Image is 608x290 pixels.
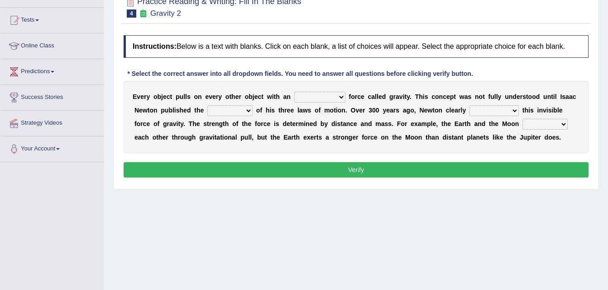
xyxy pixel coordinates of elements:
b: s [271,107,275,114]
b: r [209,120,211,127]
b: s [425,93,428,100]
b: g [163,120,167,127]
a: Predictions [0,59,104,82]
b: a [396,93,399,100]
b: u [165,107,169,114]
b: c [431,93,435,100]
b: o [149,107,153,114]
b: e [134,134,138,141]
b: t [156,134,158,141]
b: y [462,107,466,114]
b: 0 [376,107,379,114]
b: c [263,120,267,127]
b: r [355,93,357,100]
b: r [140,120,143,127]
b: d [382,93,386,100]
b: y [324,120,328,127]
b: v [209,93,212,100]
b: c [573,93,576,100]
b: . [392,120,393,127]
b: e [235,93,239,100]
b: e [292,120,296,127]
b: o [507,120,512,127]
small: Gravity 2 [150,9,181,18]
b: t [274,93,276,100]
b: n [438,107,442,114]
b: x [414,120,418,127]
b: 0 [372,107,376,114]
b: j [161,93,163,100]
b: i [269,107,271,114]
b: n [475,93,479,100]
b: l [375,93,377,100]
b: o [528,93,532,100]
b: h [444,120,448,127]
b: n [346,120,350,127]
b: o [410,107,414,114]
b: e [378,93,382,100]
b: r [520,93,522,100]
b: c [368,93,372,100]
b: i [174,107,176,114]
a: Strategy Videos [0,111,104,133]
b: y [146,93,150,100]
b: E [133,93,137,100]
b: d [368,120,372,127]
b: c [258,93,261,100]
h4: Below is a text with blanks. Click on each blank, a list of choices will appear. Select the appro... [124,35,589,58]
b: b [249,93,253,100]
b: t [454,93,456,100]
b: r [144,93,146,100]
b: a [361,120,364,127]
b: o [153,93,158,100]
b: y [180,120,183,127]
b: d [536,93,540,100]
b: s [276,120,279,127]
b: N [134,107,139,114]
b: y [407,93,410,100]
b: i [403,93,405,100]
b: o [137,120,141,127]
b: o [351,93,355,100]
b: r [393,107,396,114]
button: Verify [124,162,589,178]
b: e [290,107,294,114]
b: o [153,120,158,127]
b: u [505,93,509,100]
b: o [435,93,439,100]
b: l [450,107,451,114]
b: a [381,120,385,127]
b: t [278,107,281,114]
b: b [158,93,162,100]
b: o [256,107,260,114]
b: h [281,107,285,114]
b: g [389,93,393,100]
b: s [396,107,399,114]
b: T [415,93,419,100]
b: i [537,107,539,114]
b: o [511,120,515,127]
b: o [194,93,198,100]
b: p [176,93,180,100]
b: b [553,107,557,114]
b: r [216,93,218,100]
b: a [283,93,287,100]
b: f [260,107,262,114]
b: e [517,93,520,100]
b: t [522,107,525,114]
b: t [170,93,172,100]
b: v [355,107,359,114]
a: Online Class [0,33,104,56]
b: t [178,120,180,127]
b: s [530,107,534,114]
b: m [298,120,304,127]
b: f [236,120,239,127]
b: . [183,120,185,127]
b: a [299,107,303,114]
a: Success Stories [0,85,104,108]
b: t [223,120,225,127]
b: u [543,93,547,100]
b: a [371,93,375,100]
b: o [330,107,334,114]
b: v [399,93,403,100]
